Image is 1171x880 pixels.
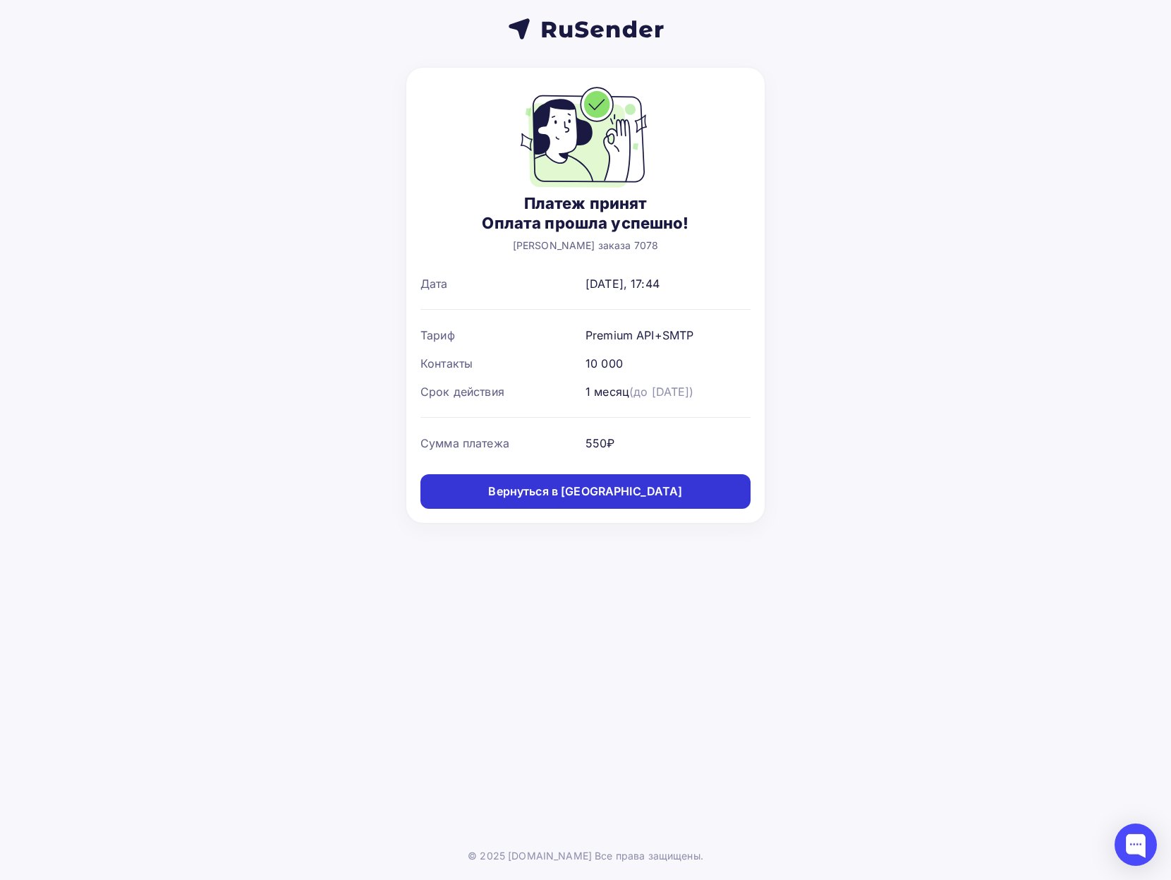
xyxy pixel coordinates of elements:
span: (до [DATE]) [629,385,694,399]
div: Вернуться в [GEOGRAPHIC_DATA] [488,483,682,500]
div: Платеж принят [482,193,688,213]
div: [DATE], 17:44 [585,275,660,292]
div: 550₽ [585,435,615,452]
div: © 2025 [DOMAIN_NAME] Все права защищены. [468,849,703,863]
div: 10 000 [585,355,623,372]
div: Контакты [420,355,585,372]
div: Оплата прошла успешно! [482,213,688,233]
div: Тариф [420,327,585,344]
div: [PERSON_NAME] заказа 7078 [482,239,688,253]
div: 1 месяц [585,383,694,400]
div: Срок действия [420,383,585,400]
div: Сумма платежа [420,435,585,452]
div: Premium API+SMTP [585,327,693,344]
div: Дата [420,275,585,292]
